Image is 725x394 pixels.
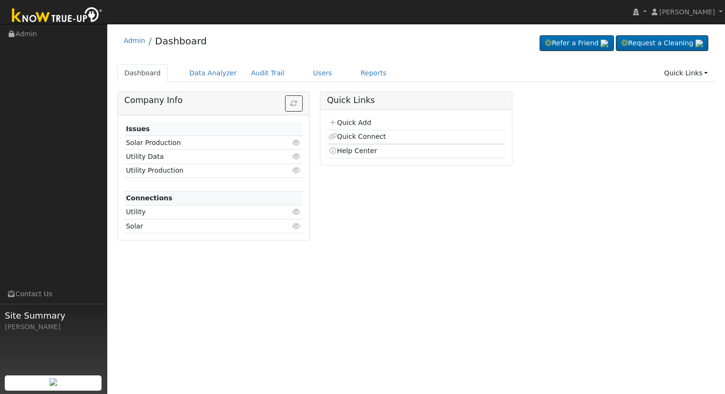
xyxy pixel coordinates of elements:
a: Request a Cleaning [616,35,708,52]
i: Click to view [293,153,301,160]
a: Quick Links [657,64,715,82]
td: Solar Production [124,136,274,150]
i: Click to view [293,223,301,229]
span: [PERSON_NAME] [659,8,715,16]
a: Help Center [328,147,377,155]
i: Click to view [293,167,301,174]
img: retrieve [50,378,57,386]
img: Know True-Up [7,5,107,27]
a: Admin [124,37,145,44]
a: Reports [354,64,394,82]
strong: Issues [126,125,150,133]
i: Click to view [293,208,301,215]
img: retrieve [695,40,703,47]
td: Utility [124,205,274,219]
h5: Quick Links [327,95,505,105]
strong: Connections [126,194,173,202]
td: Utility Production [124,164,274,177]
img: retrieve [601,40,608,47]
td: Solar [124,219,274,233]
a: Data Analyzer [182,64,244,82]
i: Click to view [293,139,301,146]
a: Users [306,64,339,82]
a: Audit Trail [244,64,292,82]
td: Utility Data [124,150,274,164]
a: Quick Add [328,119,371,126]
a: Quick Connect [328,133,386,140]
a: Dashboard [117,64,168,82]
div: [PERSON_NAME] [5,322,102,332]
a: Dashboard [155,35,207,47]
span: Site Summary [5,309,102,322]
a: Refer a Friend [540,35,614,52]
h5: Company Info [124,95,303,105]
